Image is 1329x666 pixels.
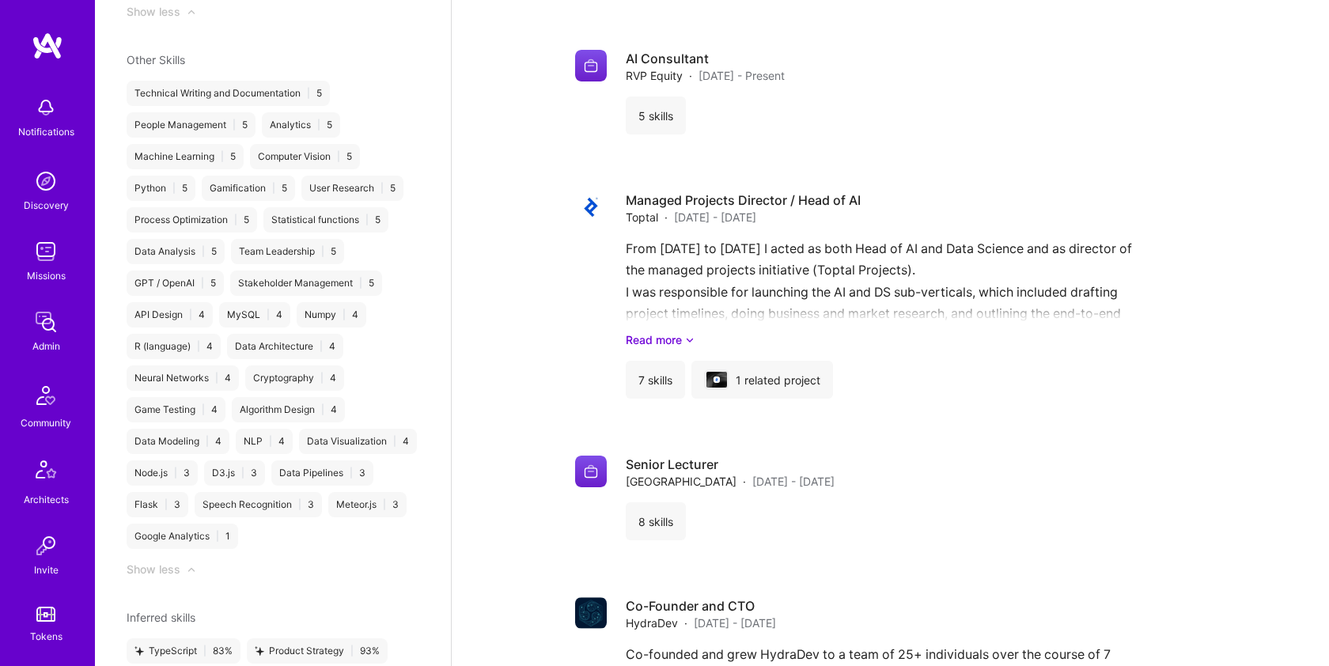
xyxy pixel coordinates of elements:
span: · [689,67,692,84]
img: Company logo [575,50,607,81]
i: icon StarsPurple [134,646,144,656]
div: Machine Learning 5 [127,144,244,169]
div: Data Modeling 4 [127,429,229,454]
span: [DATE] - [DATE] [694,615,776,631]
span: | [174,467,177,479]
span: [GEOGRAPHIC_DATA] [626,473,736,490]
span: | [267,308,270,321]
img: discovery [30,165,62,197]
div: Algorithm Design 4 [232,397,345,422]
span: | [216,530,219,543]
div: Statistical functions 5 [263,207,388,233]
h4: Co-Founder and CTO [626,597,776,615]
span: | [320,372,324,384]
div: Speech Recognition 3 [195,492,322,517]
span: | [321,245,324,258]
span: | [272,182,275,195]
span: · [743,473,746,490]
div: Game Testing 4 [127,397,225,422]
h4: Managed Projects Director / Head of AI [626,191,861,209]
img: cover [706,372,727,388]
div: User Research 5 [301,176,403,201]
div: Notifications [18,123,74,140]
i: icon StarsPurple [255,646,264,656]
img: Community [27,377,65,414]
div: Flask 3 [127,492,188,517]
div: Show less [127,562,180,577]
span: | [381,182,384,195]
div: Data Pipelines 3 [271,460,373,486]
div: Node.js 3 [127,460,198,486]
span: | [350,645,354,657]
span: | [393,435,396,448]
h4: AI Consultant [626,50,785,67]
div: TypeScript 83 % [127,638,240,664]
span: | [365,214,369,226]
div: Technical Writing and Documentation 5 [127,81,330,106]
span: | [359,277,362,289]
span: | [337,150,340,163]
i: icon ArrowDownSecondaryDark [685,331,695,348]
img: bell [30,92,62,123]
span: | [269,435,272,448]
span: Inferred skills [127,611,195,624]
div: Google Analytics 1 [127,524,238,549]
div: Process Optimization 5 [127,207,257,233]
div: Missions [27,267,66,284]
div: Team Leadership 5 [231,239,344,264]
img: admin teamwork [30,306,62,338]
div: GPT / OpenAI 5 [127,271,224,296]
div: Cryptography 4 [245,365,344,391]
span: | [234,214,237,226]
span: | [298,498,301,511]
div: Python 5 [127,176,195,201]
div: Invite [34,562,59,578]
div: People Management 5 [127,112,256,138]
div: Stakeholder Management 5 [230,271,382,296]
span: | [202,245,205,258]
span: | [317,119,320,131]
div: Admin [32,338,60,354]
img: Invite [30,530,62,562]
span: RVP Equity [626,67,683,84]
div: 5 skills [626,96,686,134]
div: D3.js 3 [204,460,265,486]
div: Gamification 5 [202,176,295,201]
div: Show less [127,4,180,20]
span: | [383,498,386,511]
span: | [241,467,244,479]
div: Analytics 5 [262,112,340,138]
h4: Senior Lecturer [626,456,835,473]
span: | [201,277,204,289]
span: | [343,308,346,321]
span: | [202,403,205,416]
span: | [233,119,236,131]
span: | [320,340,323,353]
span: Toptal [626,209,658,225]
span: | [321,403,324,416]
span: [DATE] - [DATE] [752,473,835,490]
span: | [206,435,209,448]
span: | [221,150,224,163]
img: Architects [27,453,65,491]
span: [DATE] - [DATE] [674,209,756,225]
div: 1 related project [691,361,833,399]
span: · [684,615,687,631]
div: Discovery [24,197,69,214]
img: Company logo [714,377,720,383]
span: | [350,467,353,479]
div: Community [21,414,71,431]
div: R (language) 4 [127,334,221,359]
div: NLP 4 [236,429,293,454]
span: | [307,87,310,100]
span: · [664,209,668,225]
img: Company logo [575,456,607,487]
div: Data Visualization 4 [299,429,417,454]
div: Tokens [30,628,62,645]
div: Architects [24,491,69,508]
span: | [165,498,168,511]
span: | [203,645,206,657]
span: [DATE] - Present [699,67,785,84]
img: teamwork [30,236,62,267]
img: logo [32,32,63,60]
